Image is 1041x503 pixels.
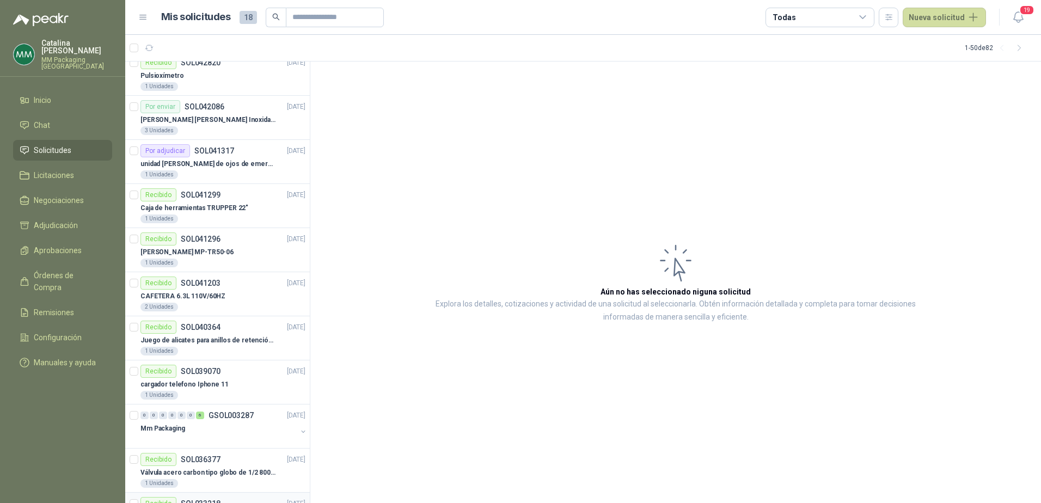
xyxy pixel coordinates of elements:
[150,412,158,419] div: 0
[140,468,276,478] p: Válvula acero carbon tipo globo de 1/2 800 PSI ref. A105N
[41,39,112,54] p: Catalina [PERSON_NAME]
[34,94,51,106] span: Inicio
[140,144,190,157] div: Por adjudicar
[272,13,280,21] span: search
[140,259,178,267] div: 1 Unidades
[419,298,932,324] p: Explora los detalles, cotizaciones y actividad de una solicitud al seleccionarla. Obtén informaci...
[140,291,225,302] p: CAFETERA 6.3L 110V/60HZ
[1019,5,1034,15] span: 19
[13,265,112,298] a: Órdenes de Compra
[140,232,176,246] div: Recibido
[181,235,221,243] p: SOL041296
[34,357,96,369] span: Manuales y ayuda
[125,52,310,96] a: RecibidoSOL042820[DATE] Pulsioxímetro1 Unidades
[125,316,310,360] a: RecibidoSOL040364[DATE] Juego de alicates para anillos de retención 12 unidades Proto J360B1 Unid...
[13,90,112,111] a: Inicio
[287,102,305,112] p: [DATE]
[140,188,176,201] div: Recibido
[140,100,180,113] div: Por enviar
[13,352,112,373] a: Manuales y ayuda
[140,56,176,69] div: Recibido
[34,144,71,156] span: Solicitudes
[773,11,795,23] div: Todas
[159,412,167,419] div: 0
[140,277,176,290] div: Recibido
[287,234,305,244] p: [DATE]
[196,412,204,419] div: 6
[181,323,221,331] p: SOL040364
[125,140,310,184] a: Por adjudicarSOL041317[DATE] unidad [PERSON_NAME] de ojos de emergencia montada para grifo1 Unidades
[181,367,221,375] p: SOL039070
[41,57,112,70] p: MM Packaging [GEOGRAPHIC_DATA]
[34,219,78,231] span: Adjudicación
[140,71,183,81] p: Pulsioxímetro
[140,170,178,179] div: 1 Unidades
[287,190,305,200] p: [DATE]
[287,58,305,68] p: [DATE]
[34,169,74,181] span: Licitaciones
[140,303,178,311] div: 2 Unidades
[125,272,310,316] a: RecibidoSOL041203[DATE] CAFETERA 6.3L 110V/60HZ2 Unidades
[903,8,986,27] button: Nueva solicitud
[140,479,178,488] div: 1 Unidades
[194,147,234,155] p: SOL041317
[125,96,310,140] a: Por enviarSOL042086[DATE] [PERSON_NAME] [PERSON_NAME] Inoxidable de Precisión 15cm3 Unidades
[13,115,112,136] a: Chat
[13,215,112,236] a: Adjudicación
[168,412,176,419] div: 0
[34,306,74,318] span: Remisiones
[13,240,112,261] a: Aprobaciones
[601,286,751,298] h3: Aún no has seleccionado niguna solicitud
[140,82,178,91] div: 1 Unidades
[125,184,310,228] a: RecibidoSOL041299[DATE] Caja de herramientas TRUPPER 22"1 Unidades
[181,279,221,287] p: SOL041203
[140,379,229,390] p: cargador telefono Iphone 11
[13,302,112,323] a: Remisiones
[1008,8,1028,27] button: 19
[140,159,276,169] p: unidad [PERSON_NAME] de ojos de emergencia montada para grifo
[140,424,185,434] p: Mm Packaging
[140,412,149,419] div: 0
[140,203,248,213] p: Caja de herramientas TRUPPER 22"
[287,410,305,421] p: [DATE]
[965,39,1028,57] div: 1 - 50 de 82
[209,412,254,419] p: GSOL003287
[240,11,257,24] span: 18
[181,59,221,66] p: SOL042820
[34,119,50,131] span: Chat
[13,13,69,26] img: Logo peakr
[161,9,231,25] h1: Mis solicitudes
[34,244,82,256] span: Aprobaciones
[287,146,305,156] p: [DATE]
[140,409,308,444] a: 0 0 0 0 0 0 6 GSOL003287[DATE] Mm Packaging
[125,449,310,493] a: RecibidoSOL036377[DATE] Válvula acero carbon tipo globo de 1/2 800 PSI ref. A105N1 Unidades
[125,360,310,404] a: RecibidoSOL039070[DATE] cargador telefono Iphone 111 Unidades
[13,165,112,186] a: Licitaciones
[187,412,195,419] div: 0
[140,321,176,334] div: Recibido
[34,194,84,206] span: Negociaciones
[13,140,112,161] a: Solicitudes
[140,247,234,257] p: [PERSON_NAME] MP-TR50-06
[181,456,221,463] p: SOL036377
[13,327,112,348] a: Configuración
[177,412,186,419] div: 0
[13,190,112,211] a: Negociaciones
[140,453,176,466] div: Recibido
[287,366,305,377] p: [DATE]
[140,115,276,125] p: [PERSON_NAME] [PERSON_NAME] Inoxidable de Precisión 15cm
[34,332,82,343] span: Configuración
[287,455,305,465] p: [DATE]
[185,103,224,111] p: SOL042086
[181,191,221,199] p: SOL041299
[140,391,178,400] div: 1 Unidades
[140,126,178,135] div: 3 Unidades
[140,347,178,355] div: 1 Unidades
[140,214,178,223] div: 1 Unidades
[14,44,34,65] img: Company Logo
[287,278,305,289] p: [DATE]
[287,322,305,333] p: [DATE]
[125,228,310,272] a: RecibidoSOL041296[DATE] [PERSON_NAME] MP-TR50-061 Unidades
[34,269,102,293] span: Órdenes de Compra
[140,335,276,346] p: Juego de alicates para anillos de retención 12 unidades Proto J360B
